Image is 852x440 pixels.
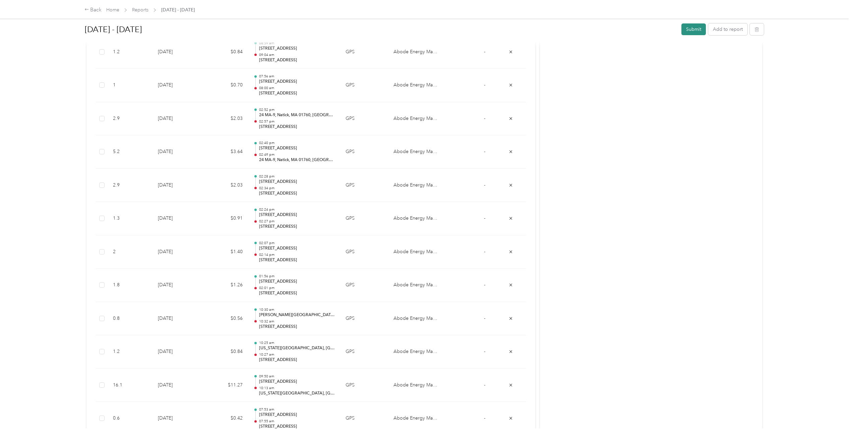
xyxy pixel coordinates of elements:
[814,402,852,440] iframe: Everlance-gr Chat Button Frame
[259,245,335,251] p: [STREET_ADDRESS]
[204,35,248,69] td: $0.84
[388,335,443,369] td: Abode Energy Management
[259,419,335,424] p: 07:55 am
[259,324,335,330] p: [STREET_ADDRESS]
[204,402,248,435] td: $0.42
[153,202,204,235] td: [DATE]
[259,290,335,296] p: [STREET_ADDRESS]
[388,369,443,402] td: Abode Energy Management
[84,6,102,14] div: Back
[259,157,335,163] p: 24 MA-9, Natick, MA 01760, [GEOGRAPHIC_DATA]
[153,102,204,136] td: [DATE]
[259,207,335,212] p: 02:24 pm
[259,53,335,57] p: 09:04 am
[484,249,485,254] span: -
[108,202,153,235] td: 1.3
[259,141,335,145] p: 02:40 pm
[484,149,485,154] span: -
[204,269,248,302] td: $1.26
[259,379,335,385] p: [STREET_ADDRESS]
[153,135,204,169] td: [DATE]
[161,6,195,13] span: [DATE] - [DATE]
[388,169,443,202] td: Abode Energy Management
[388,135,443,169] td: Abode Energy Management
[259,286,335,290] p: 02:01 pm
[259,152,335,157] p: 02:49 pm
[388,35,443,69] td: Abode Energy Management
[484,382,485,388] span: -
[259,79,335,85] p: [STREET_ADDRESS]
[388,302,443,336] td: Abode Energy Management
[108,402,153,435] td: 0.6
[204,335,248,369] td: $0.84
[259,312,335,318] p: [PERSON_NAME][GEOGRAPHIC_DATA], [STREET_ADDRESS]
[259,46,335,52] p: [STREET_ADDRESS]
[259,374,335,379] p: 09:50 am
[259,191,335,197] p: [STREET_ADDRESS]
[259,252,335,257] p: 02:14 pm
[259,179,335,185] p: [STREET_ADDRESS]
[153,335,204,369] td: [DATE]
[153,402,204,435] td: [DATE]
[108,235,153,269] td: 2
[484,49,485,55] span: -
[204,302,248,336] td: $0.56
[259,112,335,118] p: 24 MA-9, Natick, MA 01760, [GEOGRAPHIC_DATA]
[259,319,335,324] p: 10:32 am
[259,390,335,396] p: [US_STATE][GEOGRAPHIC_DATA], [GEOGRAPHIC_DATA]
[259,57,335,63] p: [STREET_ADDRESS]
[259,90,335,96] p: [STREET_ADDRESS]
[204,235,248,269] td: $1.40
[388,202,443,235] td: Abode Energy Management
[204,102,248,136] td: $2.03
[388,269,443,302] td: Abode Energy Management
[204,135,248,169] td: $3.64
[388,69,443,102] td: Abode Energy Management
[204,69,248,102] td: $0.70
[484,182,485,188] span: -
[340,35,388,69] td: GPS
[340,102,388,136] td: GPS
[259,352,335,357] p: 10:27 am
[259,412,335,418] p: [STREET_ADDRESS]
[153,369,204,402] td: [DATE]
[259,424,335,430] p: [STREET_ADDRESS]
[340,402,388,435] td: GPS
[108,269,153,302] td: 1.8
[388,102,443,136] td: Abode Energy Management
[259,219,335,224] p: 02:27 pm
[681,23,706,35] button: Submit
[132,7,148,13] a: Reports
[259,212,335,218] p: [STREET_ADDRESS]
[259,386,335,390] p: 10:13 am
[108,169,153,202] td: 2.9
[259,124,335,130] p: [STREET_ADDRESS]
[340,269,388,302] td: GPS
[108,102,153,136] td: 2.9
[85,21,677,38] h1: Sep 1 - 30, 2025
[259,224,335,230] p: [STREET_ADDRESS]
[108,369,153,402] td: 16.1
[153,35,204,69] td: [DATE]
[106,7,119,13] a: Home
[108,135,153,169] td: 5.2
[153,69,204,102] td: [DATE]
[204,369,248,402] td: $11.27
[484,282,485,288] span: -
[259,241,335,245] p: 02:07 pm
[259,186,335,191] p: 02:34 pm
[153,169,204,202] td: [DATE]
[153,302,204,336] td: [DATE]
[259,345,335,351] p: [US_STATE][GEOGRAPHIC_DATA], [GEOGRAPHIC_DATA]
[259,174,335,179] p: 02:28 pm
[340,135,388,169] td: GPS
[108,69,153,102] td: 1
[259,145,335,151] p: [STREET_ADDRESS]
[153,235,204,269] td: [DATE]
[708,23,747,35] button: Add to report
[484,415,485,421] span: -
[388,402,443,435] td: Abode Energy Management
[108,35,153,69] td: 1.2
[259,357,335,363] p: [STREET_ADDRESS]
[340,169,388,202] td: GPS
